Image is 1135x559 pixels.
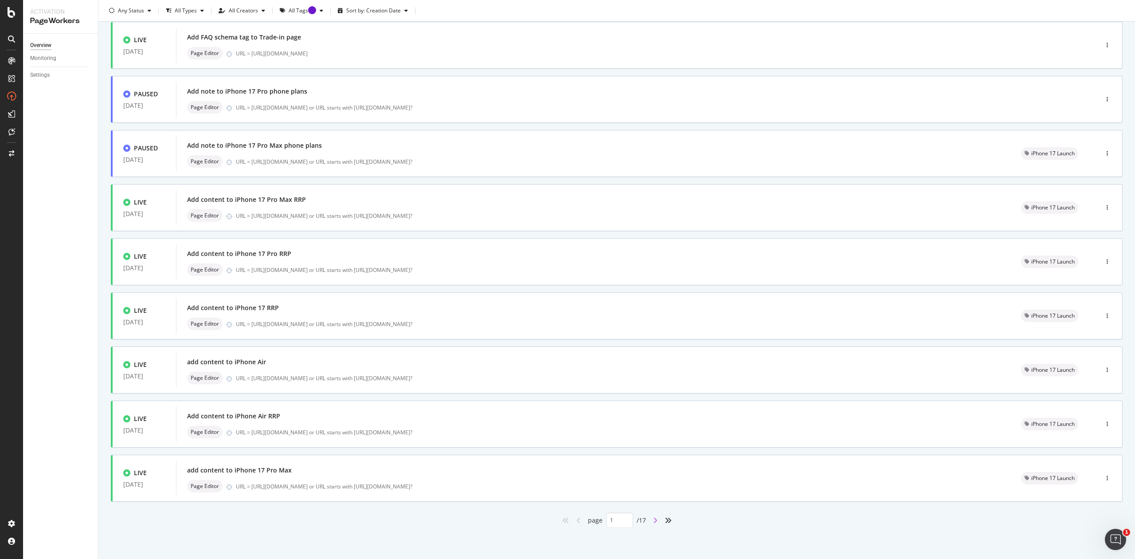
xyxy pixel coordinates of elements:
div: Add note to iPhone 17 Pro Max phone plans [187,141,322,150]
span: Page Editor [191,267,219,272]
div: neutral label [1021,147,1078,160]
div: page / 17 [588,512,646,528]
span: Page Editor [191,429,219,435]
div: URL = [URL][DOMAIN_NAME] or URL starts with [URL][DOMAIN_NAME]? [236,266,1000,274]
div: URL = [URL][DOMAIN_NAME] or URL starts with [URL][DOMAIN_NAME]? [236,158,1000,165]
span: Page Editor [191,375,219,381]
div: URL = [URL][DOMAIN_NAME] or URL starts with [URL][DOMAIN_NAME]? [236,374,1000,382]
div: angle-right [650,513,661,528]
iframe: Intercom live chat [1105,529,1126,550]
div: Activation [30,7,91,16]
span: 1 [1123,529,1130,536]
div: Sort by: Creation Date [346,8,401,13]
div: LIVE [134,306,147,315]
span: iPhone 17 Launch [1031,259,1075,264]
div: [DATE] [123,48,165,55]
span: iPhone 17 Launch [1031,151,1075,156]
div: neutral label [1021,310,1078,322]
div: [DATE] [123,264,165,272]
div: LIVE [134,414,147,423]
div: URL = [URL][DOMAIN_NAME] or URL starts with [URL][DOMAIN_NAME]? [236,429,1000,436]
button: All TagsTooltip anchor [276,4,327,18]
div: add content to iPhone Air [187,358,266,366]
div: [DATE] [123,427,165,434]
div: [DATE] [123,102,165,109]
a: Settings [30,71,92,80]
div: add content to iPhone 17 Pro Max [187,466,292,475]
button: Sort by: Creation Date [334,4,411,18]
div: neutral label [187,209,223,222]
div: LIVE [134,468,147,477]
div: Overview [30,41,51,50]
div: [DATE] [123,319,165,326]
span: Page Editor [191,105,219,110]
div: LIVE [134,252,147,261]
div: Add content to iPhone 17 Pro RRP [187,249,291,258]
div: neutral label [1021,472,1078,484]
div: neutral label [187,372,223,384]
div: neutral label [1021,418,1078,430]
div: neutral label [187,318,223,330]
div: neutral label [187,47,223,59]
div: neutral label [1021,364,1078,376]
span: iPhone 17 Launch [1031,205,1075,210]
div: angles-left [559,513,573,528]
div: All Tags [289,8,316,13]
div: PAUSED [134,144,158,153]
div: Add content to iPhone 17 RRP [187,303,279,312]
span: Page Editor [191,159,219,164]
span: Page Editor [191,51,219,56]
div: neutral label [1021,256,1078,268]
div: All Creators [229,8,258,13]
span: iPhone 17 Launch [1031,421,1075,427]
div: neutral label [187,101,223,114]
div: neutral label [187,426,223,438]
div: All Types [175,8,197,13]
span: iPhone 17 Launch [1031,313,1075,319]
div: Add note to iPhone 17 Pro phone plans [187,87,307,96]
div: neutral label [187,264,223,276]
span: iPhone 17 Launch [1031,476,1075,481]
div: URL = [URL][DOMAIN_NAME] or URL starts with [URL][DOMAIN_NAME]? [236,320,1000,328]
span: Page Editor [191,321,219,327]
div: URL = [URL][DOMAIN_NAME] or URL starts with [URL][DOMAIN_NAME]? [236,483,1000,490]
div: neutral label [187,480,223,492]
div: [DATE] [123,481,165,488]
div: Monitoring [30,54,56,63]
div: PAUSED [134,90,158,98]
div: angles-right [661,513,675,528]
div: Tooltip anchor [308,6,316,14]
div: Settings [30,71,50,80]
div: [DATE] [123,210,165,217]
span: iPhone 17 Launch [1031,367,1075,373]
div: LIVE [134,198,147,207]
div: Add FAQ schema tag to Trade-in page [187,33,301,42]
div: [DATE] [123,156,165,163]
div: LIVE [134,35,147,44]
div: URL = [URL][DOMAIN_NAME] [236,50,1061,57]
button: All Creators [215,4,269,18]
div: angle-left [573,513,584,528]
div: LIVE [134,360,147,369]
span: Page Editor [191,213,219,218]
div: neutral label [187,155,223,168]
div: URL = [URL][DOMAIN_NAME] or URL starts with [URL][DOMAIN_NAME]? [236,104,1061,111]
a: Overview [30,41,92,50]
div: neutral label [1021,201,1078,214]
div: [DATE] [123,373,165,380]
span: Page Editor [191,484,219,489]
div: Any Status [118,8,144,13]
div: Add content to iPhone 17 Pro Max RRP [187,195,306,204]
a: Monitoring [30,54,92,63]
div: URL = [URL][DOMAIN_NAME] or URL starts with [URL][DOMAIN_NAME]? [236,212,1000,220]
div: Add content to iPhone Air RRP [187,412,280,421]
button: Any Status [106,4,155,18]
div: PageWorkers [30,16,91,26]
button: All Types [162,4,207,18]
